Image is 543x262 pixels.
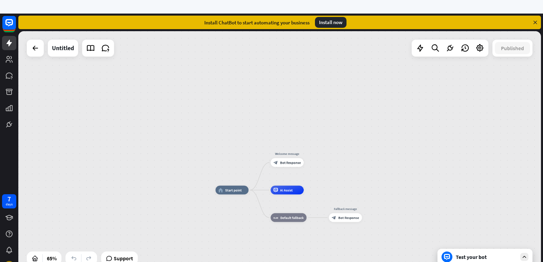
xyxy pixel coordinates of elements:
[218,188,223,192] i: home_2
[338,215,359,220] span: Bot Response
[225,188,242,192] span: Start point
[274,215,278,220] i: block_fallback
[7,196,11,202] div: 7
[495,42,530,54] button: Published
[204,19,310,26] div: Install ChatBot to start automating your business
[5,3,26,23] button: Open LiveChat chat widget
[274,160,278,165] i: block_bot_response
[52,40,74,57] div: Untitled
[2,194,16,208] a: 7 days
[456,254,517,260] div: Test your bot
[280,188,293,192] span: AI Assist
[315,17,347,28] div: Install now
[280,215,304,220] span: Default fallback
[325,206,365,211] div: Fallback message
[6,202,13,207] div: days
[267,152,307,156] div: Welcome message
[332,215,336,220] i: block_bot_response
[280,160,301,165] span: Bot Response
